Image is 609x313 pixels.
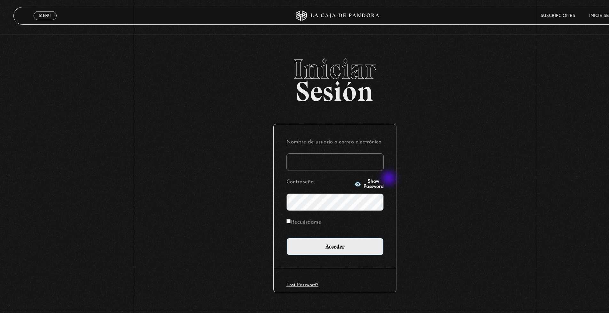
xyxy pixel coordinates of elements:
a: Lost Password? [286,283,318,287]
span: Menu [39,13,51,18]
label: Contraseña [286,177,352,188]
span: Cerrar [37,19,53,25]
label: Nombre de usuario o correo electrónico [286,137,384,148]
input: Acceder [286,238,384,256]
label: Recuérdame [286,217,321,228]
span: Show Password [363,179,384,189]
a: Suscripciones [541,14,575,18]
input: Recuérdame [286,219,291,224]
button: Show Password [354,179,384,189]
